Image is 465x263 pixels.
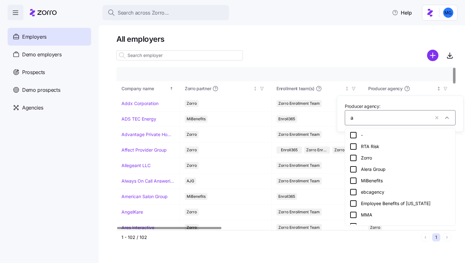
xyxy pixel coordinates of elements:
[443,8,453,18] img: 61c362f0e1d336c60eacb74ec9823875
[121,224,154,231] a: Ares Interactive
[187,100,197,107] span: Zorro
[278,193,295,200] span: Enroll365
[421,233,430,241] button: Previous page
[121,116,156,122] a: ADS TEC Energy
[121,85,168,92] div: Company name
[278,224,320,231] span: Zorro Enrollment Team
[278,209,320,216] span: Zorro Enrollment Team
[187,193,206,200] span: MiBenefits
[306,147,328,153] span: Zorro Enrollment Team
[116,81,180,96] th: Company nameSorted ascending
[22,68,45,76] span: Prospects
[102,5,229,20] button: Search across Zorro...
[121,131,174,138] a: Advantage Private Home Care
[437,86,441,91] div: Not sorted
[8,63,91,81] a: Prospects
[278,116,295,122] span: Enroll365
[363,81,455,96] th: Producer agencyNot sorted
[187,178,194,185] span: AJG
[169,86,174,91] div: Sorted ascending
[180,81,271,96] th: Zorro partnerNot sorted
[350,200,451,207] div: Employee Benefits of [US_STATE]
[121,193,168,200] a: American Salon Group
[350,114,430,122] input: Search Producer agency...
[387,6,417,19] button: Help
[22,51,62,59] span: Demo employers
[187,116,206,122] span: MiBenefits
[432,233,440,241] button: 1
[350,143,451,150] div: RTA Risk
[281,147,298,153] span: Enroll365
[278,131,320,138] span: Zorro Enrollment Team
[121,162,151,169] a: Allegeant LLC
[278,178,320,185] span: Zorro Enrollment Team
[350,131,451,139] div: -
[187,147,197,153] span: Zorro
[118,9,169,17] span: Search across Zorro...
[22,33,46,41] span: Employers
[185,85,211,92] span: Zorro partner
[368,85,403,92] span: Producer agency
[350,188,451,196] div: ebcagency
[334,147,356,153] span: Zorro Enrollment Experts
[350,166,451,173] div: Alera Group
[278,100,320,107] span: Zorro Enrollment Team
[187,131,197,138] span: Zorro
[22,86,60,94] span: Demo prospects
[187,162,197,169] span: Zorro
[8,28,91,46] a: Employers
[392,9,412,16] span: Help
[121,147,167,153] a: Affect Provider Group
[187,209,197,216] span: Zorro
[271,81,363,96] th: Enrollment team(s)Not sorted
[278,162,320,169] span: Zorro Enrollment Team
[350,177,451,185] div: MiBenefits
[187,224,197,231] span: Zorro
[121,178,174,184] a: Always On Call Answering Service
[253,86,257,91] div: Not sorted
[350,222,451,230] div: AJG
[443,233,451,241] button: Next page
[427,50,438,61] svg: add icon
[276,85,314,92] span: Enrollment team(s)
[350,211,451,219] div: MMA
[345,86,349,91] div: Not sorted
[121,234,419,241] div: 1 - 102 / 102
[8,99,91,116] a: Agencies
[116,50,243,60] input: Search employer
[8,46,91,63] a: Demo employers
[116,34,456,44] h1: All employers
[350,154,451,162] div: Zorro
[121,100,158,107] a: Addx Corporation
[8,81,91,99] a: Demo prospects
[22,104,43,112] span: Agencies
[345,103,381,110] span: Producer agency:
[121,209,143,215] a: AngelKare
